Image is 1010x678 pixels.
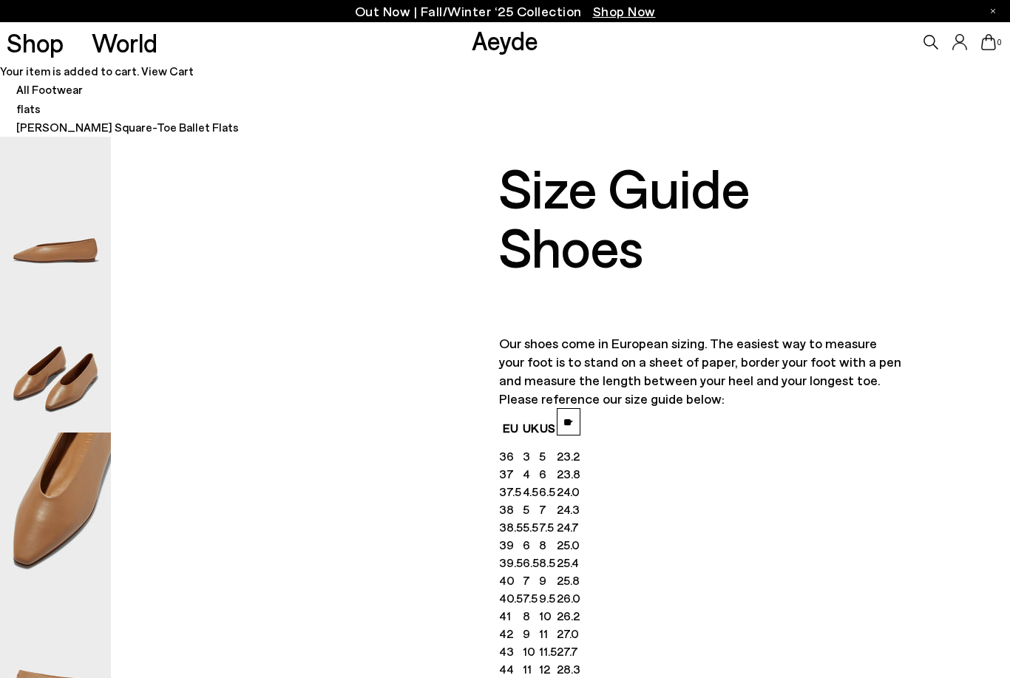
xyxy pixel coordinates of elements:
th: US [539,408,557,447]
td: 25.0 [557,536,580,554]
td: 9 [523,625,539,643]
td: 9.5 [539,589,557,607]
td: 11 [523,660,539,678]
a: All Footwear [16,82,83,96]
td: 42 [499,625,523,643]
td: 25.4 [557,554,580,572]
td: 23.8 [557,465,580,483]
td: 41 [499,607,523,625]
td: 11 [539,625,557,643]
td: 7 [523,572,539,589]
td: 36 [499,447,523,465]
td: 8.5 [539,554,557,572]
td: 10 [539,607,557,625]
td: 38.5 [499,518,523,536]
td: 10 [523,643,539,660]
td: 24.7 [557,518,580,536]
td: 25.8 [557,572,580,589]
a: Shop [7,30,64,55]
td: 5 [523,501,539,518]
td: 11.5 [539,643,557,660]
span: Navigate to /collections/new-in [593,3,656,19]
a: 0 [981,34,996,50]
td: 28.3 [557,660,580,678]
p: Out Now | Fall/Winter ‘25 Collection [355,2,656,21]
td: 6 [539,465,557,483]
td: 6 [523,536,539,554]
td: 23.2 [557,447,580,465]
th: EU [499,408,523,447]
td: 26.0 [557,589,580,607]
td: 8 [523,607,539,625]
a: View Cart [141,64,194,78]
td: 43 [499,643,523,660]
td: 26.2 [557,607,580,625]
a: World [92,30,157,55]
td: 9 [539,572,557,589]
td: 27.7 [557,643,580,660]
td: 5.5 [523,518,539,536]
th: UK [523,408,539,447]
td: 4 [523,465,539,483]
td: 12 [539,660,557,678]
td: 24.3 [557,501,580,518]
span: 0 [996,38,1003,47]
td: 40 [499,572,523,589]
td: 3 [523,447,539,465]
td: 6.5 [523,554,539,572]
td: 39 [499,536,523,554]
td: 7 [539,501,557,518]
div: Size Guide [499,157,915,216]
td: 44 [499,660,523,678]
span: [PERSON_NAME] Square-Toe Ballet Flats [16,120,239,134]
td: 8 [539,536,557,554]
td: 4.5 [523,483,539,501]
a: flats [16,101,41,115]
td: 7.5 [523,589,539,607]
a: Aeyde [472,24,538,55]
td: 7.5 [539,518,557,536]
td: 40.5 [499,589,523,607]
td: 6.5 [539,483,557,501]
td: 5 [539,447,557,465]
td: 27.0 [557,625,580,643]
p: Our shoes come in European sizing. The easiest way to measure your foot is to stand on a sheet of... [499,334,915,408]
td: 39.5 [499,554,523,572]
td: 37.5 [499,483,523,501]
td: 37 [499,465,523,483]
div: Shoes [499,216,915,275]
td: 24.0 [557,483,580,501]
td: 38 [499,501,523,518]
